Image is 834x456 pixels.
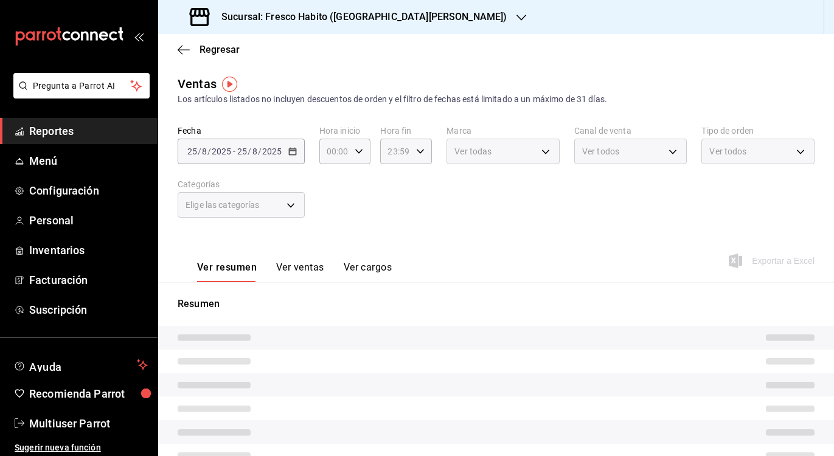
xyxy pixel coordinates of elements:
[276,261,324,282] button: Ver ventas
[233,147,235,156] span: -
[258,147,262,156] span: /
[29,358,132,372] span: Ayuda
[186,199,260,211] span: Elige las categorías
[222,77,237,92] img: Tooltip marker
[237,147,248,156] input: --
[9,88,150,101] a: Pregunta a Parrot AI
[15,441,148,454] span: Sugerir nueva función
[197,261,392,282] div: navigation tabs
[709,145,746,157] span: Ver todos
[178,126,305,135] label: Fecha
[33,80,131,92] span: Pregunta a Parrot AI
[178,180,305,188] label: Categorías
[187,147,198,156] input: --
[447,126,560,135] label: Marca
[197,261,257,282] button: Ver resumen
[211,147,232,156] input: ----
[582,145,619,157] span: Ver todos
[178,75,217,93] div: Ventas
[178,297,815,311] p: Resumen
[29,272,148,288] span: Facturación
[134,32,144,41] button: open_drawer_menu
[262,147,282,156] input: ----
[201,147,207,156] input: --
[178,44,240,55] button: Regresar
[319,126,371,135] label: Hora inicio
[29,123,148,139] span: Reportes
[29,182,148,199] span: Configuración
[701,126,815,135] label: Tipo de orden
[29,415,148,432] span: Multiuser Parrot
[29,212,148,229] span: Personal
[212,10,507,24] h3: Sucursal: Fresco Habito ([GEOGRAPHIC_DATA][PERSON_NAME])
[252,147,258,156] input: --
[29,153,148,169] span: Menú
[454,145,492,157] span: Ver todas
[248,147,251,156] span: /
[29,242,148,258] span: Inventarios
[29,302,148,318] span: Suscripción
[29,385,148,402] span: Recomienda Parrot
[178,93,815,106] div: Los artículos listados no incluyen descuentos de orden y el filtro de fechas está limitado a un m...
[380,126,432,135] label: Hora fin
[200,44,240,55] span: Regresar
[207,147,211,156] span: /
[198,147,201,156] span: /
[344,261,392,282] button: Ver cargos
[13,73,150,98] button: Pregunta a Parrot AI
[574,126,687,135] label: Canal de venta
